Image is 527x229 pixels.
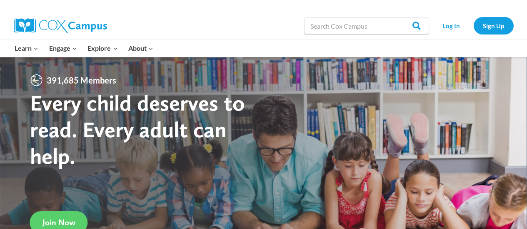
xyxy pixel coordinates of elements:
[87,43,117,54] span: Explore
[43,74,120,87] span: 391,685 Members
[42,217,75,227] span: Join Now
[14,18,107,33] img: Cox Campus
[30,89,245,169] strong: Every child deserves to read. Every adult can help.
[304,17,429,34] input: Search Cox Campus
[10,39,159,57] nav: Primary Navigation
[128,43,153,54] span: About
[49,43,77,54] span: Engage
[433,17,514,34] nav: Secondary Navigation
[433,17,470,34] a: Log In
[474,17,514,34] a: Sign Up
[15,43,38,54] span: Learn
